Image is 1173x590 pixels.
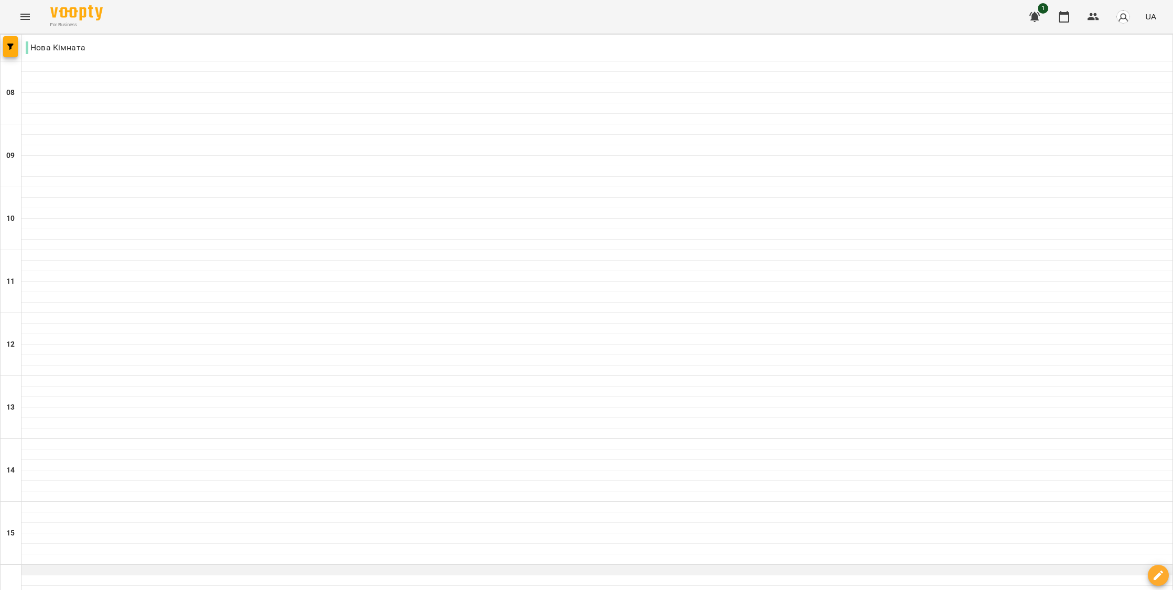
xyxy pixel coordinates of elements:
[6,150,15,162] h6: 09
[6,87,15,99] h6: 08
[13,4,38,29] button: Menu
[1145,11,1156,22] span: UA
[50,22,103,28] span: For Business
[6,276,15,287] h6: 11
[26,41,85,54] p: Нова Кімната
[6,213,15,224] h6: 10
[6,465,15,476] h6: 14
[1116,9,1131,24] img: avatar_s.png
[1141,7,1160,26] button: UA
[6,402,15,413] h6: 13
[1038,3,1048,14] span: 1
[6,339,15,350] h6: 12
[6,528,15,539] h6: 15
[50,5,103,20] img: Voopty Logo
